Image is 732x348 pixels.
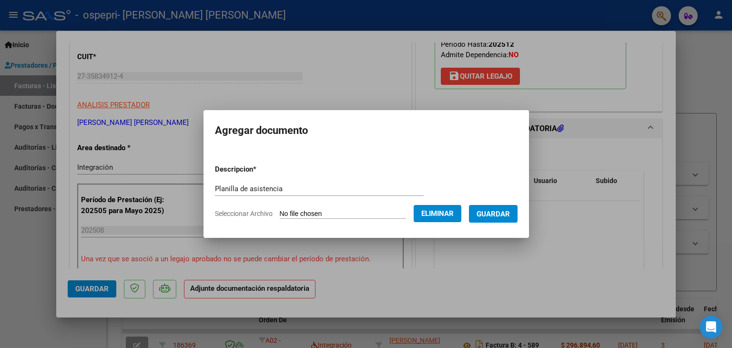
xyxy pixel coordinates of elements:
span: Seleccionar Archivo [215,210,273,217]
button: Eliminar [414,205,461,222]
span: Eliminar [421,209,454,218]
p: Descripcion [215,164,306,175]
button: Guardar [469,205,518,223]
h2: Agregar documento [215,122,518,140]
span: Guardar [477,210,510,218]
div: Open Intercom Messenger [700,316,722,338]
